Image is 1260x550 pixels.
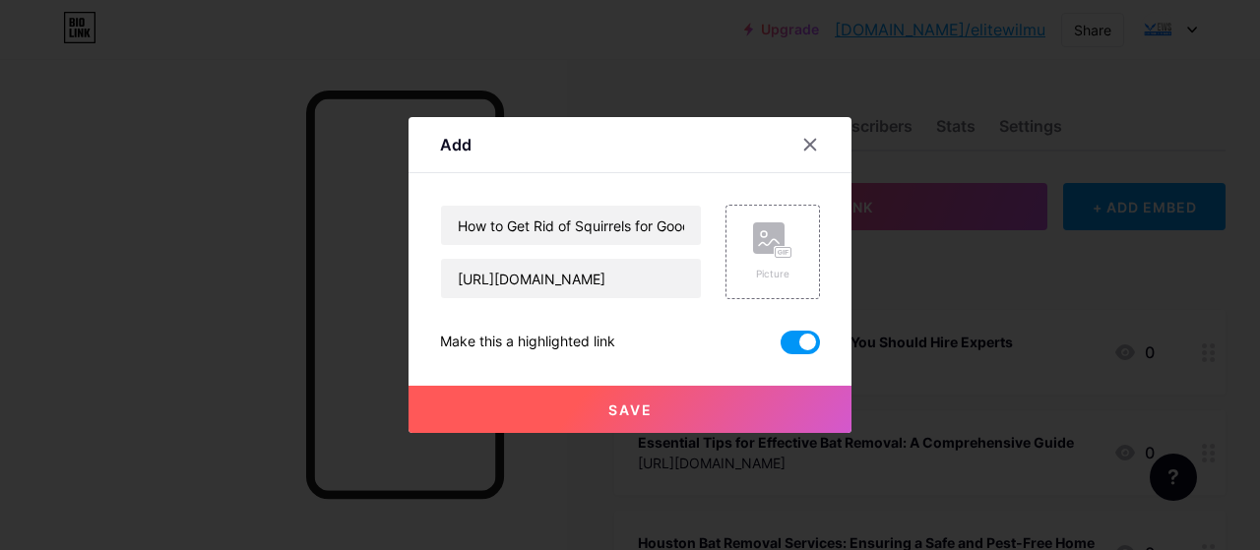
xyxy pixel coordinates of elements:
input: URL [441,259,701,298]
div: Picture [753,267,792,281]
div: Make this a highlighted link [440,331,615,354]
div: Add [440,133,472,156]
span: Save [608,401,653,418]
button: Save [409,386,851,433]
input: Title [441,206,701,245]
